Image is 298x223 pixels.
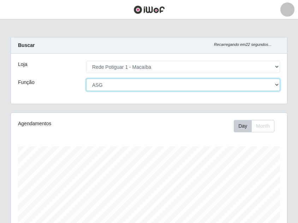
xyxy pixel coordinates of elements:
[234,120,252,132] button: Day
[18,42,35,48] strong: Buscar
[18,61,27,68] label: Loja
[133,5,165,14] img: CoreUI Logo
[214,42,272,47] i: Recarregando em 22 segundos...
[234,120,274,132] div: First group
[18,120,121,127] div: Agendamentos
[251,120,274,132] button: Month
[18,79,35,86] label: Função
[234,120,280,132] div: Toolbar with button groups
